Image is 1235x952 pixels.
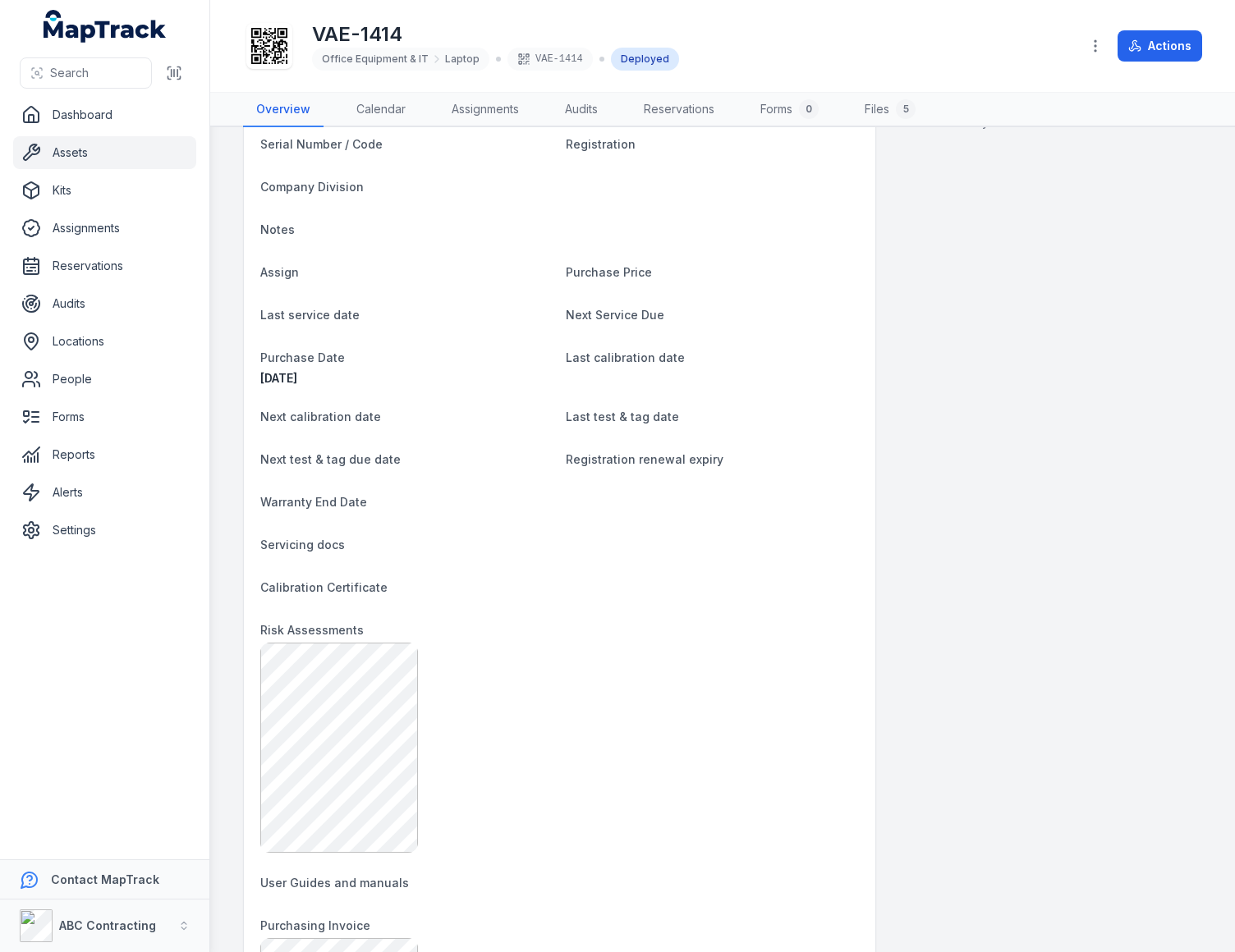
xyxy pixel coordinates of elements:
a: Reservations [13,249,196,282]
span: Search [50,65,89,81]
div: 0 [799,99,819,119]
span: Last calibration date [566,350,685,364]
a: Assignments [13,212,196,245]
a: People [13,363,196,396]
a: Forms [13,400,196,433]
div: VAE-1414 [507,48,593,71]
span: Risk Assessments [260,623,364,637]
span: Next calibration date [260,410,381,423]
span: Servicing docs [260,538,345,552]
a: Kits [13,174,196,207]
span: Office Equipment & IT [322,53,429,66]
span: Purchase Date [260,350,345,364]
button: Search [20,57,152,89]
span: Purchase Price [566,265,652,279]
span: Registration [566,137,636,151]
a: Assets [13,136,196,169]
a: Audits [13,287,196,320]
span: Registration renewal expiry [566,452,723,466]
a: Settings [13,514,196,547]
strong: Contact MapTrack [51,872,159,886]
a: Forms0 [747,93,832,127]
span: Assign [260,265,299,279]
span: Notes [260,222,295,236]
a: Assignments [438,93,532,127]
div: 5 [896,99,916,119]
h1: VAE-1414 [312,21,679,48]
span: User Guides and manuals [260,876,409,890]
a: Reports [13,438,196,471]
a: Alerts [13,476,196,509]
a: Audits [552,93,611,127]
span: Calibration Certificate [260,580,388,594]
a: Reservations [631,93,728,127]
a: Overview [243,93,324,127]
a: Calendar [343,93,419,127]
span: Company Division [260,180,364,194]
a: Dashboard [13,98,196,131]
span: Last test & tag date [566,410,679,423]
strong: ABC Contracting [59,918,156,932]
div: Deployed [611,48,679,71]
time: 21/07/2025, 3:00:00 am [260,371,297,385]
span: Serial Number / Code [260,137,383,151]
span: Purchasing Invoice [260,918,370,932]
a: MapTrack [44,10,167,43]
a: Locations [13,325,196,358]
span: Laptop [445,53,480,66]
a: Files5 [852,93,929,127]
span: [DATE] [260,371,297,385]
span: Next Service Due [566,308,664,322]
span: Warranty End Date [260,495,367,509]
span: Next test & tag due date [260,452,401,466]
button: Actions [1118,30,1202,62]
span: Last service date [260,308,360,322]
